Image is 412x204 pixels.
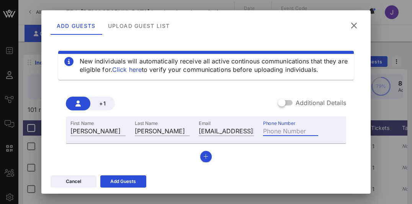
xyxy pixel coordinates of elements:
label: Last Name [135,120,158,126]
div: Upload Guest List [101,16,176,35]
button: Add Guests [100,175,146,188]
button: Cancel [51,175,96,188]
label: Email [199,120,211,126]
div: Add Guests [110,178,136,185]
div: Add Guests [51,16,102,35]
span: +1 [96,100,109,107]
input: Phone Number [263,126,318,136]
label: Phone Number [263,120,295,126]
a: Click here [112,66,142,73]
label: First Name [70,120,94,126]
div: New individuals will automatically receive all active continous communications that they are elig... [80,57,348,74]
div: Cancel [66,178,81,185]
button: +1 [90,97,115,110]
label: Additional Details [296,99,346,107]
